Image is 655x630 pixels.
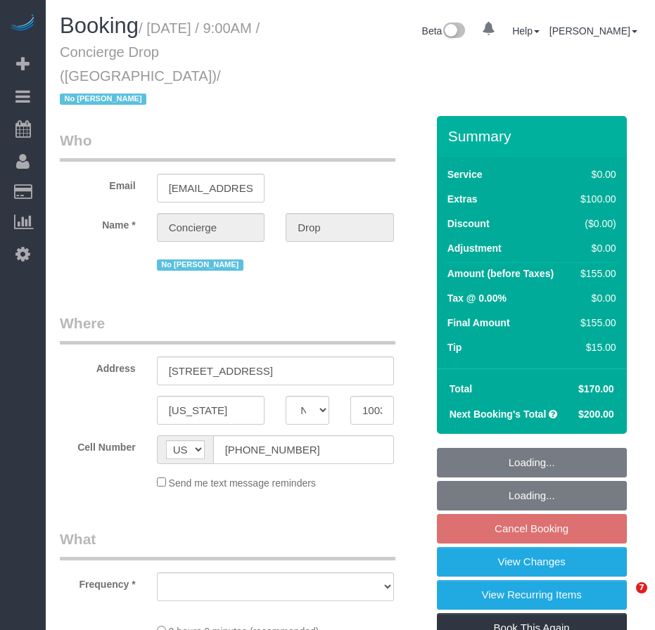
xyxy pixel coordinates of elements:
[213,435,394,464] input: Cell Number
[575,316,616,330] div: $155.00
[60,94,146,105] span: No [PERSON_NAME]
[447,192,478,206] label: Extras
[447,340,462,354] label: Tip
[60,20,260,108] small: / [DATE] / 9:00AM / Concierge Drop ([GEOGRAPHIC_DATA])
[450,383,472,394] strong: Total
[60,13,139,38] span: Booking
[60,68,221,108] span: /
[636,582,647,593] span: 7
[60,529,395,560] legend: What
[286,213,394,242] input: Last Name
[447,316,510,330] label: Final Amount
[575,192,616,206] div: $100.00
[578,409,614,420] span: $200.00
[49,356,146,375] label: Address
[575,167,616,181] div: $0.00
[549,25,637,37] a: [PERSON_NAME]
[169,477,316,489] span: Send me text message reminders
[49,174,146,193] label: Email
[350,396,394,425] input: Zip Code
[422,25,466,37] a: Beta
[575,340,616,354] div: $15.00
[450,409,547,420] strong: Next Booking's Total
[49,213,146,232] label: Name *
[447,241,502,255] label: Adjustment
[157,174,265,202] input: Email
[607,582,641,616] iframe: Intercom live chat
[442,22,465,41] img: New interface
[8,14,37,34] img: Automaid Logo
[157,259,243,271] span: No [PERSON_NAME]
[49,572,146,591] label: Frequency *
[437,580,627,610] a: View Recurring Items
[447,291,507,305] label: Tax @ 0.00%
[575,241,616,255] div: $0.00
[575,266,616,281] div: $155.00
[60,130,395,162] legend: Who
[49,435,146,454] label: Cell Number
[447,167,483,181] label: Service
[447,266,554,281] label: Amount (before Taxes)
[157,396,265,425] input: City
[575,291,616,305] div: $0.00
[578,383,614,394] span: $170.00
[575,217,616,231] div: ($0.00)
[60,313,395,345] legend: Where
[448,128,620,144] h3: Summary
[447,217,490,231] label: Discount
[437,547,627,577] a: View Changes
[512,25,540,37] a: Help
[157,213,265,242] input: First Name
